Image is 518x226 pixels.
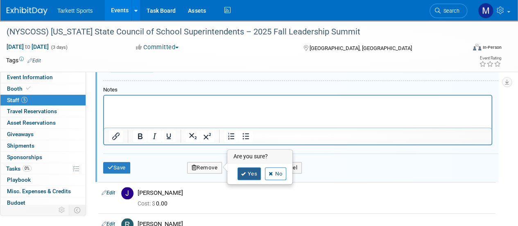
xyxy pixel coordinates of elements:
[0,163,86,174] a: Tasks0%
[138,200,171,207] span: 0.00
[133,43,182,52] button: Committed
[57,7,93,14] span: Tarkett Sports
[0,197,86,208] a: Budget
[7,188,71,194] span: Misc. Expenses & Credits
[6,56,41,64] td: Tags
[7,199,25,206] span: Budget
[0,106,86,117] a: Travel Reservations
[187,162,222,173] button: Remove
[7,7,48,15] img: ExhibitDay
[0,95,86,106] a: Staff5
[103,87,492,94] div: Notes
[186,130,200,142] button: Subscript
[228,150,292,163] h3: Are you sure?
[104,96,491,128] iframe: Rich Text Area
[0,72,86,83] a: Event Information
[7,108,57,114] span: Travel Reservations
[147,130,161,142] button: Italic
[0,117,86,128] a: Asset Reservations
[102,190,115,196] a: Edit
[479,56,501,60] div: Event Rating
[430,4,467,18] a: Search
[309,45,412,51] span: [GEOGRAPHIC_DATA], [GEOGRAPHIC_DATA]
[429,43,502,55] div: Event Format
[55,205,69,215] td: Personalize Event Tab Strip
[138,200,156,207] span: Cost: $
[24,43,32,50] span: to
[23,165,32,171] span: 0%
[109,130,123,142] button: Insert/edit link
[224,130,238,142] button: Numbered list
[7,85,32,92] span: Booth
[0,140,86,151] a: Shipments
[478,3,493,18] img: Mathieu Martel
[239,130,253,142] button: Bullet list
[0,186,86,197] a: Misc. Expenses & Credits
[6,165,32,172] span: Tasks
[473,44,481,50] img: Format-Inperson.png
[50,45,68,50] span: (3 days)
[121,187,133,199] img: J.jpg
[0,152,86,163] a: Sponsorships
[238,167,261,180] a: Yes
[138,189,492,197] div: [PERSON_NAME]
[27,58,41,64] a: Edit
[7,142,34,149] span: Shipments
[103,162,130,173] button: Save
[69,205,86,215] td: Toggle Event Tabs
[0,129,86,140] a: Giveaways
[0,174,86,185] a: Playbook
[482,44,502,50] div: In-Person
[0,83,86,94] a: Booth
[441,8,459,14] span: Search
[265,167,286,180] a: No
[26,86,30,91] i: Booth reservation complete
[7,176,31,183] span: Playbook
[133,130,147,142] button: Bold
[7,131,34,137] span: Giveaways
[162,130,176,142] button: Underline
[7,154,42,160] span: Sponsorships
[200,130,214,142] button: Superscript
[7,119,56,126] span: Asset Reservations
[6,43,49,50] span: [DATE] [DATE]
[7,74,53,80] span: Event Information
[4,25,459,39] div: (NYSCOSS) [US_STATE] State Council of School Superintendents – 2025 Fall Leadership Summit
[21,97,27,103] span: 5
[7,97,27,103] span: Staff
